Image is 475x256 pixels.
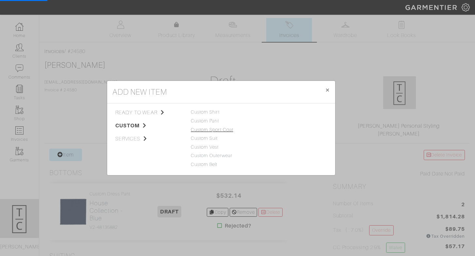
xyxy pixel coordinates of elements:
span: custom [115,122,181,130]
h4: add new item [112,86,167,98]
a: Custom Pant [191,118,219,123]
a: Custom Vest [191,144,219,150]
a: Custom Suit [191,136,218,141]
span: ready to wear [115,109,181,117]
a: Custom Shirt [191,109,220,115]
span: services [115,135,181,143]
a: Custom Belt [191,162,218,167]
span: × [325,85,330,94]
a: Custom Sport Coat [191,127,233,132]
a: Custom Outerwear [191,153,232,158]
